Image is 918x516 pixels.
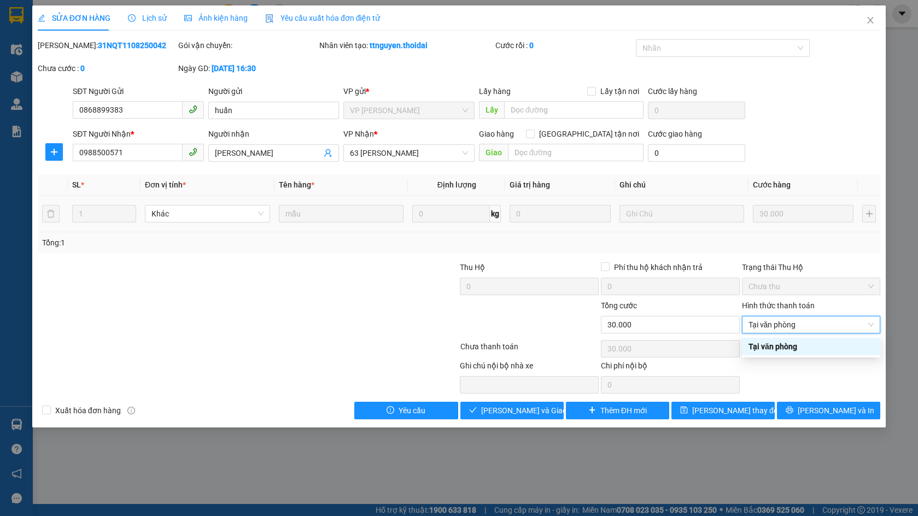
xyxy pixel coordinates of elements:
[38,62,177,74] div: Chưa cước :
[42,205,60,222] button: delete
[208,128,340,140] div: Người nhận
[671,402,775,419] button: save[PERSON_NAME] thay đổi
[510,205,610,222] input: 0
[128,14,167,22] span: Lịch sử
[481,404,586,417] span: [PERSON_NAME] và Giao hàng
[619,205,745,222] input: Ghi Chú
[42,237,355,249] div: Tổng: 1
[72,180,81,189] span: SL
[692,404,780,417] span: [PERSON_NAME] thay đổi
[648,102,745,119] input: Cước lấy hàng
[786,406,793,415] span: printer
[45,143,63,161] button: plus
[460,402,564,419] button: check[PERSON_NAME] và Giao hàng
[479,144,508,161] span: Giao
[279,180,314,189] span: Tên hàng
[279,205,404,222] input: VD: Bàn, Ghế
[749,278,874,295] span: Chưa thu
[265,14,274,23] img: icon
[38,14,45,22] span: edit
[862,205,876,222] button: plus
[753,180,791,189] span: Cước hàng
[387,406,394,415] span: exclamation-circle
[98,41,166,50] b: 31NQT1108250042
[208,85,340,97] div: Người gửi
[184,14,192,22] span: picture
[529,41,534,50] b: 0
[508,144,644,161] input: Dọc đường
[588,406,596,415] span: plus
[596,85,644,97] span: Lấy tận nơi
[460,360,599,376] div: Ghi chú nội bộ nhà xe
[615,174,749,196] th: Ghi chú
[38,39,177,51] div: [PERSON_NAME]:
[742,301,815,310] label: Hình thức thanh toán
[566,402,669,419] button: plusThêm ĐH mới
[648,87,697,96] label: Cước lấy hàng
[189,148,197,156] span: phone
[343,85,475,97] div: VP gửi
[479,101,504,119] span: Lấy
[459,341,600,360] div: Chưa thanh toán
[742,261,881,273] div: Trạng thái Thu Hộ
[798,404,874,417] span: [PERSON_NAME] và In
[648,144,745,162] input: Cước giao hàng
[343,130,374,138] span: VP Nhận
[855,5,886,36] button: Close
[600,404,647,417] span: Thêm ĐH mới
[648,130,702,138] label: Cước giao hàng
[145,180,186,189] span: Đơn vị tính
[601,360,740,376] div: Chi phí nội bộ
[680,406,688,415] span: save
[350,102,468,119] span: VP Nguyễn Quốc Trị
[370,41,428,50] b: ttnguyen.thoidai
[151,206,264,222] span: Khác
[504,101,644,119] input: Dọc đường
[479,87,511,96] span: Lấy hàng
[178,62,317,74] div: Ngày GD:
[51,404,125,417] span: Xuất hóa đơn hàng
[265,14,381,22] span: Yêu cầu xuất hóa đơn điện tử
[610,261,707,273] span: Phí thu hộ khách nhận trả
[437,180,476,189] span: Định lượng
[479,130,514,138] span: Giao hàng
[38,14,110,22] span: SỬA ĐƠN HÀNG
[868,321,874,328] span: close-circle
[178,39,317,51] div: Gói vận chuyển:
[73,128,204,140] div: SĐT Người Nhận
[189,105,197,114] span: phone
[753,205,853,222] input: 0
[777,402,880,419] button: printer[PERSON_NAME] và In
[399,404,425,417] span: Yêu cầu
[354,402,458,419] button: exclamation-circleYêu cầu
[535,128,644,140] span: [GEOGRAPHIC_DATA] tận nơi
[495,39,634,51] div: Cước rồi :
[80,64,85,73] b: 0
[184,14,248,22] span: Ảnh kiện hàng
[460,263,485,272] span: Thu Hộ
[319,39,493,51] div: Nhân viên tạo:
[866,16,875,25] span: close
[324,149,332,157] span: user-add
[601,301,637,310] span: Tổng cước
[749,316,874,333] span: Tại văn phòng
[128,14,136,22] span: clock-circle
[469,406,477,415] span: check
[73,85,204,97] div: SĐT Người Gửi
[212,64,256,73] b: [DATE] 16:30
[490,205,501,222] span: kg
[127,407,135,414] span: info-circle
[46,148,62,156] span: plus
[350,145,468,161] span: 63 Trần Quang Tặng
[510,180,550,189] span: Giá trị hàng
